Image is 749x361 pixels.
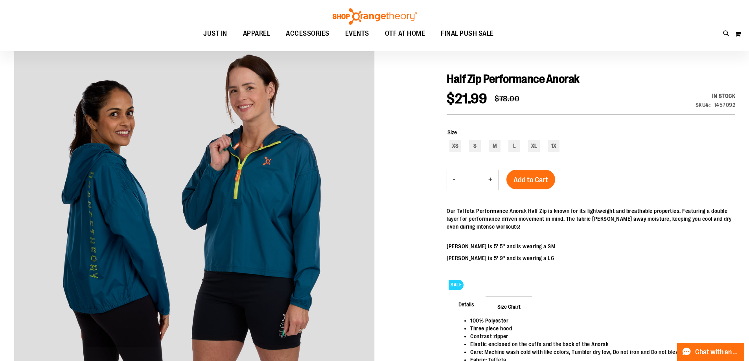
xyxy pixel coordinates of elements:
div: M [489,140,501,152]
div: In stock [696,92,736,100]
input: Product quantity [461,170,482,189]
button: Add to Cart [506,170,555,189]
div: Availability [696,92,736,100]
span: Half Zip Performance Anorak [447,72,580,86]
li: 100% Polyester [470,317,727,324]
p: [PERSON_NAME] is 5' 5" and is wearing a SM [447,242,735,250]
a: EVENTS [337,25,377,43]
a: OTF AT HOME [377,25,433,43]
span: Size [447,129,457,136]
div: XL [528,140,540,152]
a: FINAL PUSH SALE [433,25,502,42]
li: Elastic enclosed on the cuffs and the back of the Anorak [470,340,727,348]
a: JUST IN [195,25,235,43]
div: 1457092 [714,101,736,109]
span: Chat with an Expert [695,348,740,356]
button: Increase product quantity [482,170,498,190]
strong: SKU [696,102,711,108]
div: S [469,140,481,152]
span: $21.99 [447,91,487,107]
span: APPAREL [243,25,271,42]
a: APPAREL [235,25,278,43]
span: SALE [449,280,464,290]
span: OTF AT HOME [385,25,425,42]
div: XS [449,140,461,152]
span: ACCESSORIES [286,25,329,42]
button: Decrease product quantity [447,170,461,190]
span: Size Chart [486,296,532,317]
li: Contrast zipper [470,332,727,340]
div: 1X [548,140,559,152]
p: [PERSON_NAME] is 5' 9" and is wearing a LG [447,254,735,262]
span: EVENTS [345,25,369,42]
button: Chat with an Expert [677,343,745,361]
span: FINAL PUSH SALE [441,25,494,42]
span: JUST IN [203,25,227,42]
span: $78.00 [495,94,519,103]
a: ACCESSORIES [278,25,337,43]
li: Three piece hood [470,324,727,332]
li: Care: Machine wash cold with like colors, Tumbler dry low, Do not iron and Do not bleach [470,348,727,356]
img: Shop Orangetheory [331,8,418,25]
span: Details [447,294,486,314]
p: Our Taffeta Performance Anorak Half Zip is known for its lightweight and breathable properties. F... [447,207,735,231]
span: Add to Cart [513,176,548,184]
div: L [508,140,520,152]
